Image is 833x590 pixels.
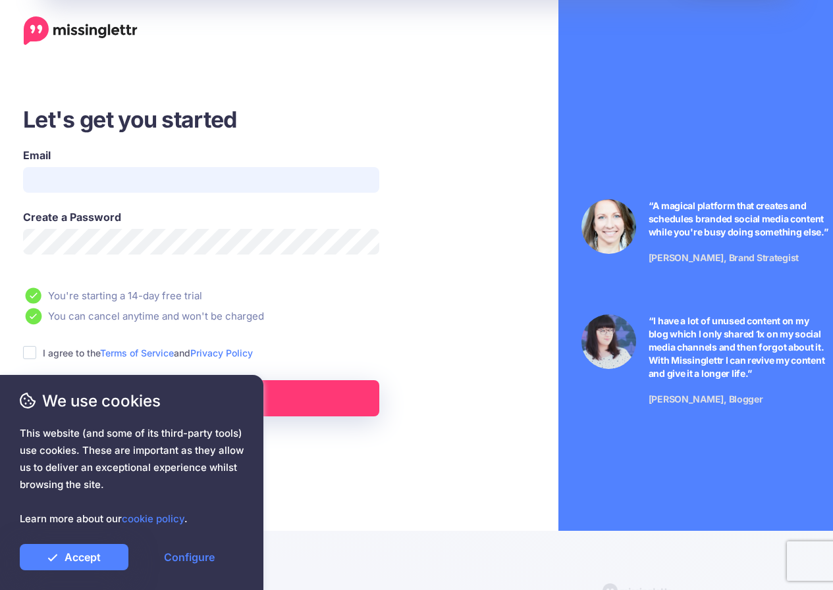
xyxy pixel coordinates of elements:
[24,16,138,45] a: Home
[649,252,799,263] span: [PERSON_NAME], Brand Strategist
[581,314,636,369] img: Testimonial by Jeniffer Kosche
[581,199,636,254] img: Testimonial by Laura Stanik
[190,347,253,358] a: Privacy Policy
[20,389,244,412] span: We use cookies
[135,544,244,570] a: Configure
[100,347,174,358] a: Terms of Service
[649,393,763,405] span: [PERSON_NAME], Blogger
[20,544,128,570] a: Accept
[649,199,829,239] p: “A magical platform that creates and schedules branded social media content while you're busy doi...
[23,287,454,304] li: You're starting a 14-day free trial
[23,308,454,324] li: You can cancel anytime and won't be charged
[649,314,829,380] p: “I have a lot of unused content on my blog which I only shared 1x on my social media channels and...
[23,147,379,163] label: Email
[122,512,184,525] a: cookie policy
[23,105,454,134] h3: Let's get you started
[20,425,244,528] span: This website (and some of its third-party tools) use cookies. These are important as they allow u...
[23,209,379,225] label: Create a Password
[43,345,253,360] label: I agree to the and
